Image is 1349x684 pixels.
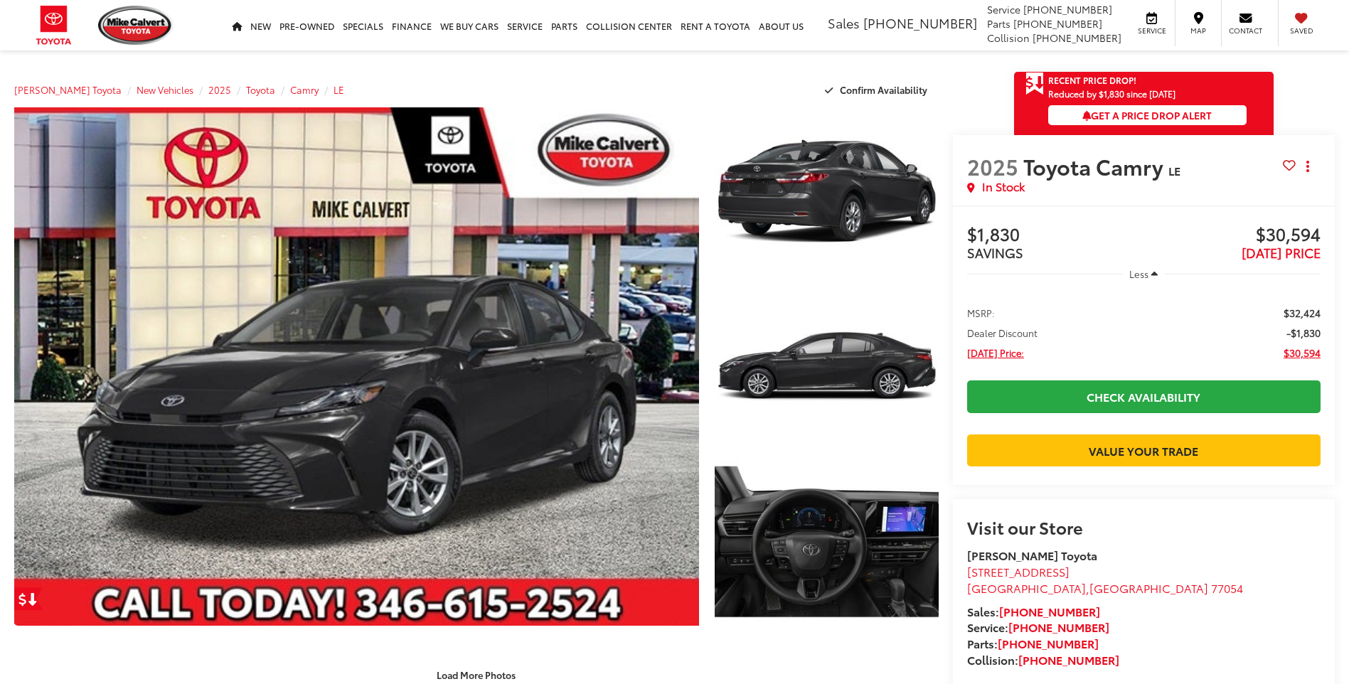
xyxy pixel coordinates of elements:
[715,107,938,275] a: Expand Photo 1
[967,651,1119,668] strong: Collision:
[98,6,174,45] img: Mike Calvert Toyota
[1123,261,1166,287] button: Less
[967,635,1099,651] strong: Parts:
[715,458,938,626] a: Expand Photo 3
[998,635,1099,651] a: [PHONE_NUMBER]
[1286,326,1321,340] span: -$1,830
[967,380,1321,412] a: Check Availability
[1143,225,1321,246] span: $30,594
[982,178,1025,195] span: In Stock
[967,579,1243,596] span: ,
[1284,346,1321,360] span: $30,594
[967,326,1038,340] span: Dealer Discount
[967,579,1086,596] span: [GEOGRAPHIC_DATA]
[817,78,939,102] button: Confirm Availability
[1129,267,1148,280] span: Less
[987,16,1011,31] span: Parts
[840,83,927,96] span: Confirm Availability
[1023,151,1168,181] span: Toyota Camry
[1089,579,1208,596] span: [GEOGRAPHIC_DATA]
[713,281,941,452] img: 2025 Toyota Camry LE
[14,107,699,626] a: Expand Photo 0
[1023,2,1112,16] span: [PHONE_NUMBER]
[1025,72,1044,96] span: Get Price Drop Alert
[713,456,941,628] img: 2025 Toyota Camry LE
[715,283,938,451] a: Expand Photo 2
[1229,26,1262,36] span: Contact
[863,14,977,32] span: [PHONE_NUMBER]
[1082,108,1212,122] span: Get a Price Drop Alert
[967,434,1321,466] a: Value Your Trade
[1048,89,1247,98] span: Reduced by $1,830 since [DATE]
[1008,619,1109,635] a: [PHONE_NUMBER]
[967,563,1070,579] span: [STREET_ADDRESS]
[967,151,1018,181] span: 2025
[999,603,1100,619] a: [PHONE_NUMBER]
[967,563,1243,596] a: [STREET_ADDRESS] [GEOGRAPHIC_DATA],[GEOGRAPHIC_DATA] 77054
[7,105,706,629] img: 2025 Toyota Camry LE
[334,83,344,96] a: LE
[1183,26,1214,36] span: Map
[967,225,1144,246] span: $1,830
[208,83,231,96] a: 2025
[1018,651,1119,668] a: [PHONE_NUMBER]
[246,83,275,96] a: Toyota
[967,306,995,320] span: MSRP:
[987,31,1030,45] span: Collision
[967,619,1109,635] strong: Service:
[967,346,1024,360] span: [DATE] Price:
[1013,16,1102,31] span: [PHONE_NUMBER]
[828,14,860,32] span: Sales
[137,83,193,96] a: New Vehicles
[1306,161,1309,172] span: dropdown dots
[1033,31,1121,45] span: [PHONE_NUMBER]
[1286,26,1317,36] span: Saved
[1136,26,1168,36] span: Service
[967,243,1023,262] span: SAVINGS
[1014,72,1274,89] a: Get Price Drop Alert Recent Price Drop!
[1284,306,1321,320] span: $32,424
[290,83,319,96] a: Camry
[1296,154,1321,178] button: Actions
[14,587,43,610] a: Get Price Drop Alert
[967,518,1321,536] h2: Visit our Store
[1048,74,1136,86] span: Recent Price Drop!
[967,547,1097,563] strong: [PERSON_NAME] Toyota
[967,603,1100,619] strong: Sales:
[1242,243,1321,262] span: [DATE] PRICE
[1211,579,1243,596] span: 77054
[1168,162,1180,178] span: LE
[713,105,941,277] img: 2025 Toyota Camry LE
[14,83,122,96] a: [PERSON_NAME] Toyota
[987,2,1020,16] span: Service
